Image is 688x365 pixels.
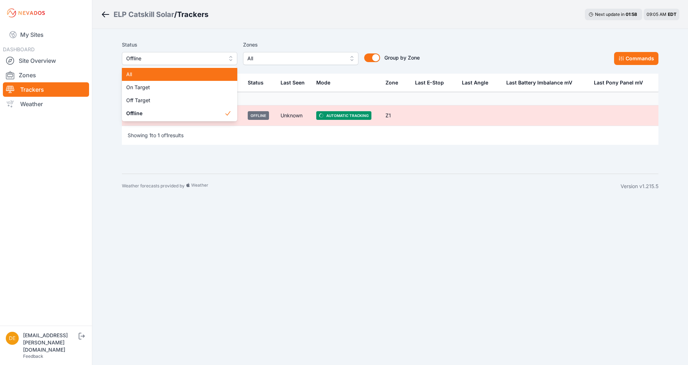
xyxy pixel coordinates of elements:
[126,71,224,78] span: All
[126,84,224,91] span: On Target
[122,52,237,65] button: Offline
[126,97,224,104] span: Off Target
[126,54,223,63] span: Offline
[126,110,224,117] span: Offline
[122,66,237,121] div: Offline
